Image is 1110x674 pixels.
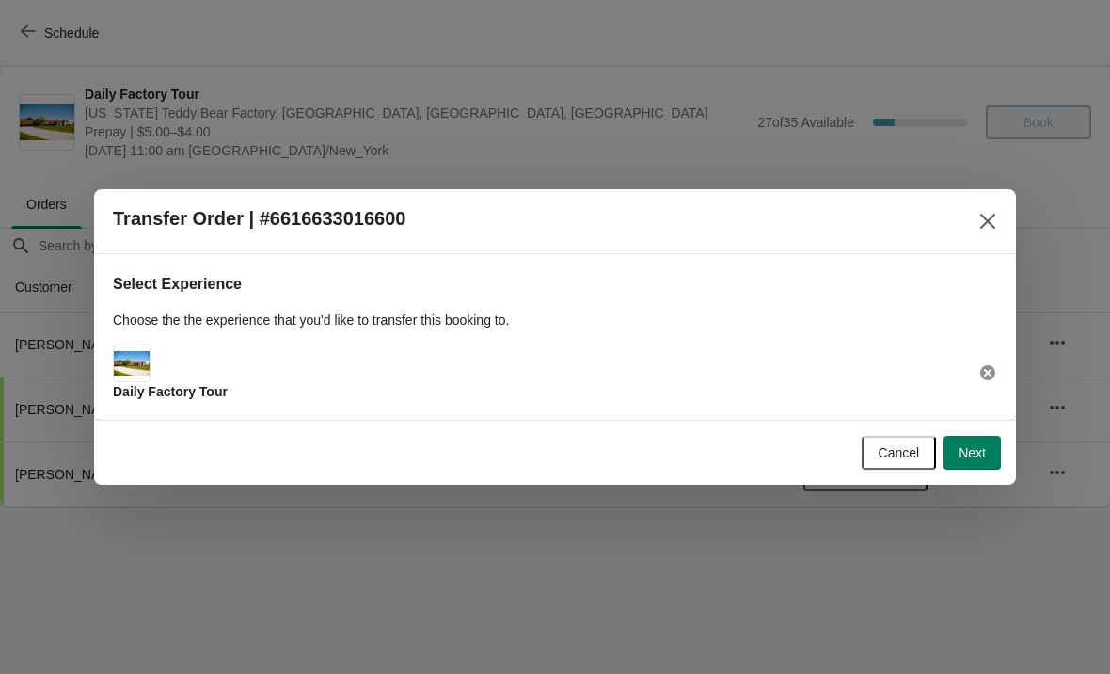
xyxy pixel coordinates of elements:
[943,436,1001,470] button: Next
[113,208,405,230] h2: Transfer Order | #6616633016600
[959,445,986,460] span: Next
[862,436,937,470] button: Cancel
[114,351,150,375] img: Main Experience Image
[879,445,920,460] span: Cancel
[113,311,997,329] p: Choose the the experience that you'd like to transfer this booking to.
[113,273,997,296] h2: Select Experience
[971,204,1005,238] button: Close
[113,384,228,399] span: Daily Factory Tour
